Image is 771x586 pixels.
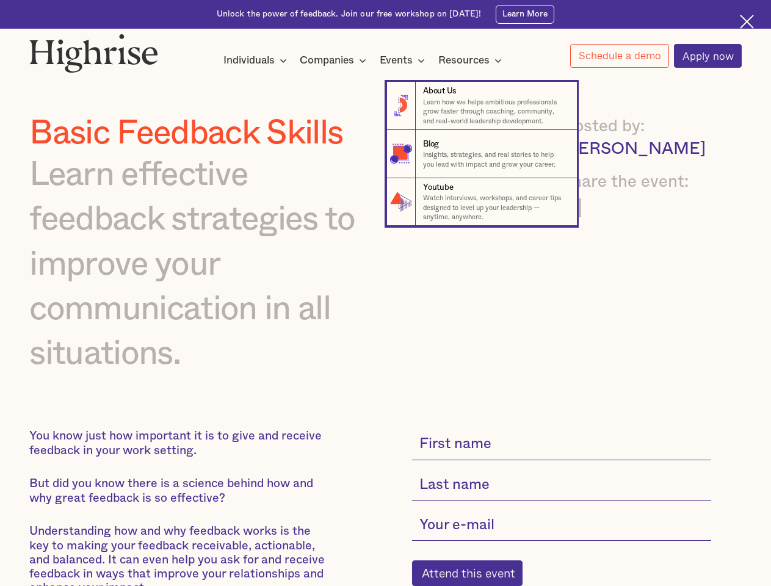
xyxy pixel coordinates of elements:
[412,470,712,501] input: Last name
[438,53,490,68] div: Resources
[423,182,453,194] div: Youtube
[223,53,275,68] div: Individuals
[223,53,291,68] div: Individuals
[300,53,370,68] div: Companies
[412,510,712,541] input: Your e-mail
[496,5,554,24] a: Learn More
[423,194,567,222] p: Watch interviews, workshops, and career tips designed to level up your leadership — anytime, anyw...
[300,53,354,68] div: Companies
[412,429,712,585] form: current-single-event-subscribe-form
[217,9,482,20] div: Unlock the power of feedback. Join our free workshop on [DATE]!
[438,53,505,68] div: Resources
[19,62,751,226] nav: Resources
[386,178,577,226] a: YoutubeWatch interviews, workshops, and career tips designed to level up your leadership — anytim...
[29,34,158,73] img: Highrise logo
[423,98,567,126] p: Learn how we helps ambitious professionals grow faster through coaching, community, and real-worl...
[570,44,669,68] a: Schedule a demo
[29,429,325,457] p: You know just how important it is to give and receive feedback in your work setting.
[29,153,380,377] div: Learn effective feedback strategies to improve your communication in all situations.
[412,429,712,460] input: First name
[674,44,742,68] a: Apply now
[423,85,457,97] div: About Us
[740,15,754,29] img: Cross icon
[412,560,523,586] input: Attend this event
[386,82,577,130] a: About UsLearn how we helps ambitious professionals grow faster through coaching, community, and r...
[29,477,325,505] p: But did you know there is a science behind how and why great feedback is so effective?
[380,53,429,68] div: Events
[380,53,413,68] div: Events
[423,139,439,150] div: Blog
[423,150,567,169] p: Insights, strategies, and real stories to help you lead with impact and grow your career.
[386,130,577,178] a: BlogInsights, strategies, and real stories to help you lead with impact and grow your career.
